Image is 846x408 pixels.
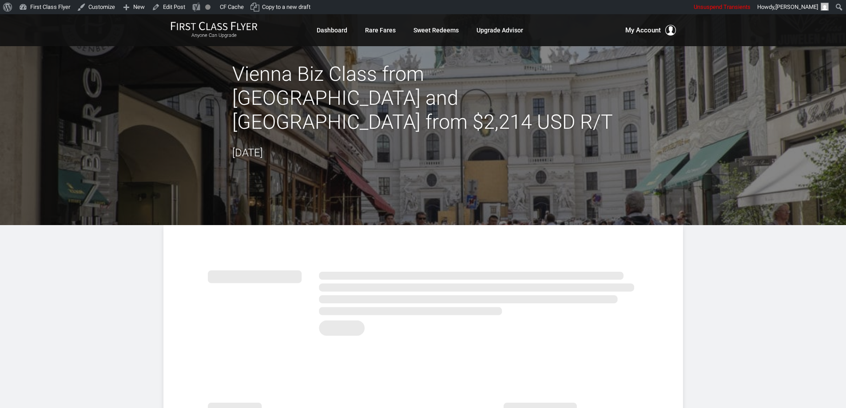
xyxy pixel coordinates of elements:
a: Dashboard [317,22,347,38]
small: Anyone Can Upgrade [171,32,258,39]
a: First Class FlyerAnyone Can Upgrade [171,21,258,39]
span: Unsuspend Transients [694,4,751,10]
img: First Class Flyer [171,21,258,31]
span: My Account [625,25,661,36]
button: My Account [625,25,676,36]
h2: Vienna Biz Class from [GEOGRAPHIC_DATA] and [GEOGRAPHIC_DATA] from $2,214 USD R/T [232,62,614,134]
a: Upgrade Advisor [477,22,523,38]
img: summary.svg [208,261,639,341]
span: [PERSON_NAME] [775,4,818,10]
time: [DATE] [232,147,263,159]
a: Sweet Redeems [413,22,459,38]
a: Rare Fares [365,22,396,38]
